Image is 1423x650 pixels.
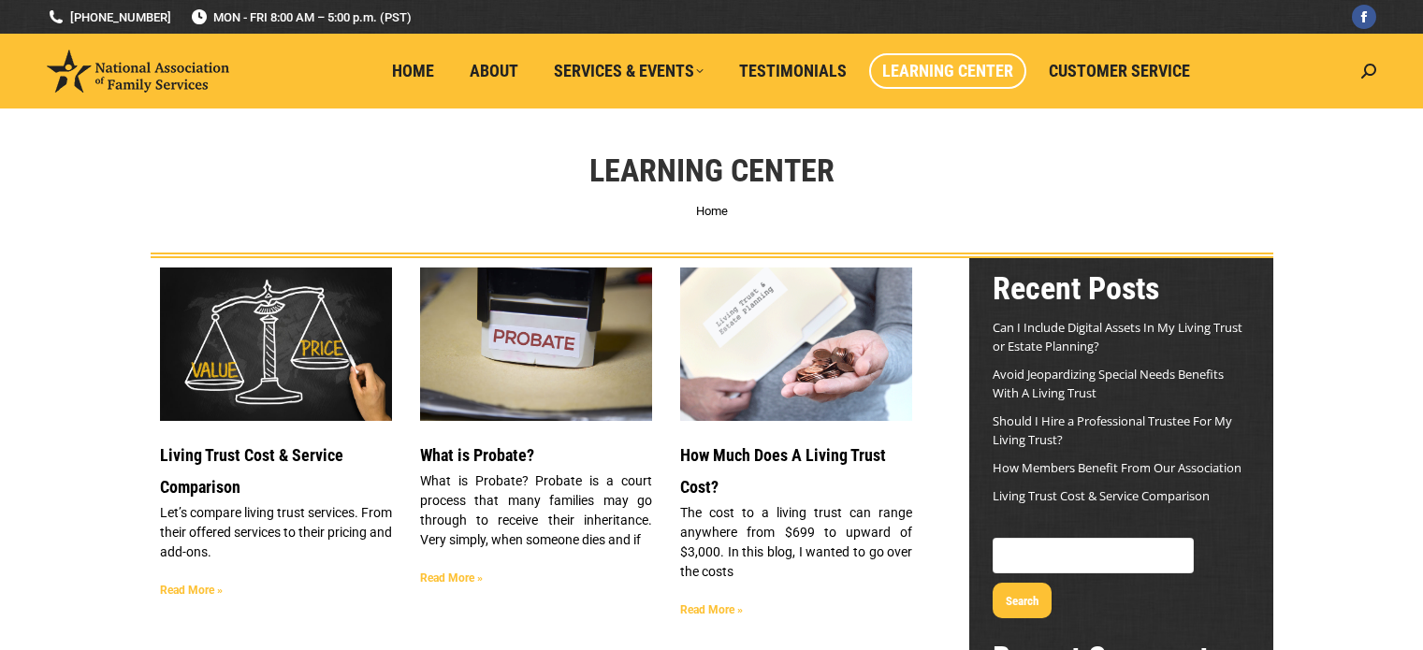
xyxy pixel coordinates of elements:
a: Living Trust Cost [680,267,912,421]
img: What is Probate? [418,267,653,423]
a: Facebook page opens in new window [1352,5,1376,29]
a: Living Trust Cost & Service Comparison [160,445,343,497]
a: What is Probate? [420,267,652,421]
a: Living Trust Service and Price Comparison Blog Image [160,267,392,421]
a: Testimonials [726,53,860,89]
a: What is Probate? [420,445,534,465]
span: Customer Service [1049,61,1190,81]
img: Living Trust Cost [679,255,914,433]
a: Learning Center [869,53,1026,89]
a: Should I Hire a Professional Trustee For My Living Trust? [993,412,1232,448]
a: [PHONE_NUMBER] [47,8,171,26]
span: About [470,61,518,81]
p: The cost to a living trust can range anywhere from $699 to upward of $3,000. In this blog, I want... [680,503,912,582]
a: Home [379,53,447,89]
h2: Recent Posts [993,267,1250,309]
span: Learning Center [882,61,1013,81]
h1: Learning Center [589,150,835,191]
p: Let’s compare living trust services. From their offered services to their pricing and add-ons. [160,503,392,562]
a: How Much Does A Living Trust Cost? [680,445,886,497]
span: Services & Events [554,61,704,81]
p: What is Probate? Probate is a court process that many families may go through to receive their in... [420,471,652,550]
button: Search [993,583,1052,618]
a: Home [696,204,728,218]
a: Customer Service [1036,53,1203,89]
img: National Association of Family Services [47,50,229,93]
a: About [457,53,531,89]
a: Read more about Living Trust Cost & Service Comparison [160,584,223,597]
span: Home [392,61,434,81]
a: Read more about What is Probate? [420,571,483,585]
a: Read more about How Much Does A Living Trust Cost? [680,603,743,616]
span: Testimonials [739,61,847,81]
a: Living Trust Cost & Service Comparison [993,487,1210,504]
img: Living Trust Service and Price Comparison Blog Image [158,267,393,422]
a: How Members Benefit From Our Association [993,459,1241,476]
a: Can I Include Digital Assets In My Living Trust or Estate Planning? [993,319,1242,354]
a: Avoid Jeopardizing Special Needs Benefits With A Living Trust [993,366,1224,401]
span: MON - FRI 8:00 AM – 5:00 p.m. (PST) [190,8,412,26]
